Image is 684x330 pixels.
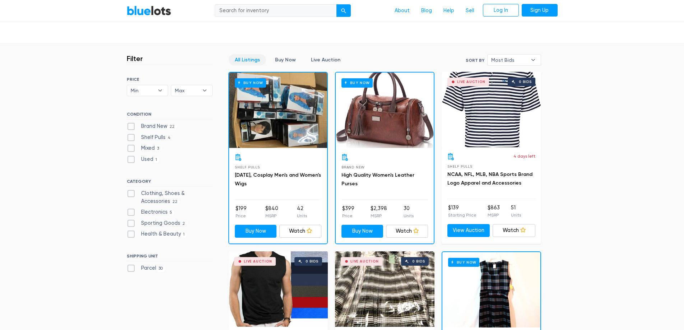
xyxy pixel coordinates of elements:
[229,54,266,65] a: All Listings
[127,77,213,82] h6: PRICE
[335,251,434,327] a: Live Auction 0 bids
[488,212,500,218] p: MSRP
[447,171,532,186] a: NCAA, NFL, MLB, NBA Sports Brand Logo Apparel and Accessories
[127,190,213,205] label: Clothing, Shoes & Accessories
[526,55,541,65] b: ▾
[127,208,175,216] label: Electronics
[522,4,558,17] a: Sign Up
[341,165,365,169] span: Brand New
[235,165,260,169] span: Shelf Pulls
[236,213,247,219] p: Price
[244,260,272,263] div: Live Auction
[305,54,346,65] a: Live Auction
[265,213,278,219] p: MSRP
[127,155,159,163] label: Used
[265,205,278,219] li: $840
[483,4,519,17] a: Log In
[448,258,479,267] h6: Buy Now
[488,204,500,218] li: $863
[235,172,321,187] a: [DATE], Cosplay Men's and Women's Wigs
[127,122,177,130] label: Brand New
[389,4,415,18] a: About
[168,210,175,215] span: 5
[153,157,159,163] span: 1
[404,213,414,219] p: Units
[131,85,154,96] span: Min
[306,260,318,263] div: 0 bids
[336,73,434,148] a: Buy Now
[155,146,162,152] span: 3
[180,221,187,227] span: 2
[153,85,168,96] b: ▾
[342,213,354,219] p: Price
[415,4,438,18] a: Blog
[341,225,383,238] a: Buy Now
[442,72,541,147] a: Live Auction 0 bids
[438,4,460,18] a: Help
[235,78,266,87] h6: Buy Now
[448,204,476,218] li: $139
[442,252,540,327] a: Buy Now
[181,232,187,238] span: 1
[127,134,173,141] label: Shelf Pulls
[236,205,247,219] li: $199
[297,213,307,219] p: Units
[447,164,473,168] span: Shelf Pulls
[175,85,199,96] span: Max
[447,224,490,237] a: View Auction
[215,4,337,17] input: Search for inventory
[491,55,527,65] span: Most Bids
[127,54,143,63] h3: Filter
[170,199,180,205] span: 22
[127,5,171,16] a: BlueLots
[197,85,212,96] b: ▾
[127,264,165,272] label: Parcel
[127,219,187,227] label: Sporting Goods
[466,57,484,64] label: Sort By
[127,144,162,152] label: Mixed
[235,225,277,238] a: Buy Now
[156,266,165,272] span: 30
[457,80,485,84] div: Live Auction
[460,4,480,18] a: Sell
[341,78,373,87] h6: Buy Now
[342,205,354,219] li: $399
[511,204,521,218] li: 51
[513,153,535,159] p: 4 days left
[127,112,213,120] h6: CONDITION
[167,124,177,130] span: 22
[341,172,414,187] a: High Quality Women's Leather Purses
[127,179,213,187] h6: CATEGORY
[228,251,328,327] a: Live Auction 0 bids
[269,54,302,65] a: Buy Now
[127,230,187,238] label: Health & Beauty
[166,135,173,141] span: 4
[279,225,321,238] a: Watch
[371,213,387,219] p: MSRP
[386,225,428,238] a: Watch
[412,260,425,263] div: 0 bids
[493,224,535,237] a: Watch
[519,80,532,84] div: 0 bids
[511,212,521,218] p: Units
[448,212,476,218] p: Starting Price
[350,260,379,263] div: Live Auction
[229,73,327,148] a: Buy Now
[127,254,213,261] h6: SHIPPING UNIT
[404,205,414,219] li: 30
[297,205,307,219] li: 42
[371,205,387,219] li: $2,398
